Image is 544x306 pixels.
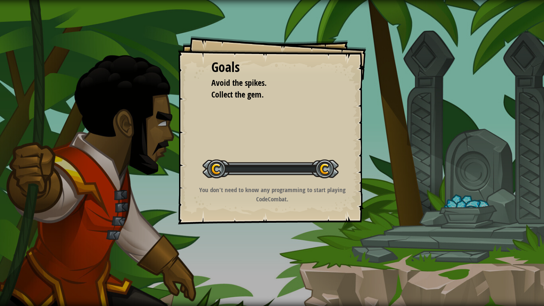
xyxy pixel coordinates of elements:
li: Collect the gem. [201,89,331,101]
span: Collect the gem. [211,89,264,100]
li: Avoid the spikes. [201,77,331,89]
span: Avoid the spikes. [211,77,267,88]
p: You don't need to know any programming to start playing CodeCombat. [188,185,356,203]
div: Goals [211,58,333,77]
